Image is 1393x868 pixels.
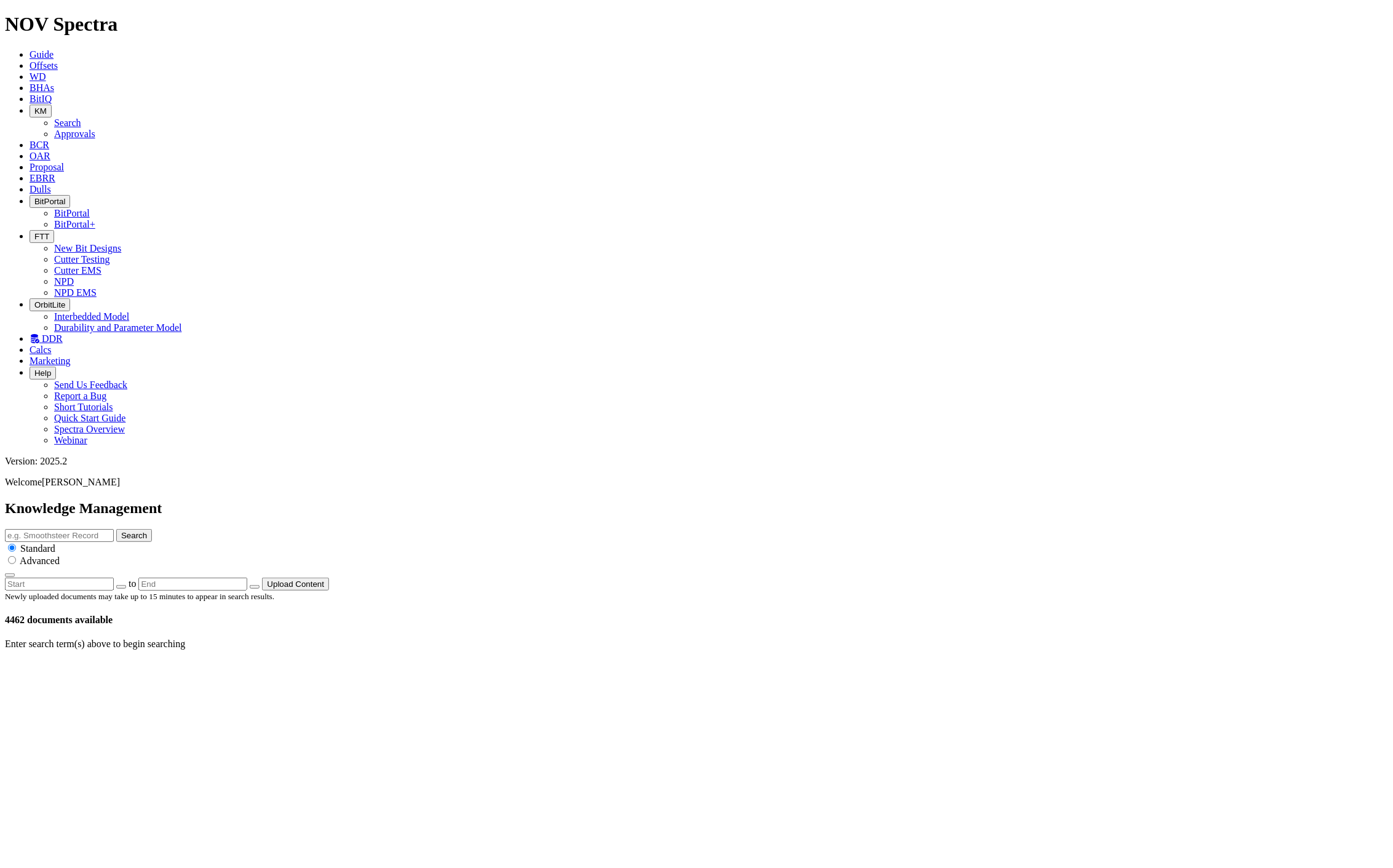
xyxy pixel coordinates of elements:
a: Calcs [30,344,52,355]
a: Guide [30,49,54,60]
h2: Knowledge Management [5,500,1388,517]
small: Newly uploaded documents may take up to 15 minutes to appear in search results. [5,592,274,601]
a: Offsets [30,60,58,71]
a: Approvals [54,129,95,139]
div: Version: 2025.2 [5,456,1388,467]
button: Upload Content [262,578,329,591]
button: BitPortal [30,195,70,208]
a: Spectra Overview [54,424,125,434]
button: KM [30,105,52,117]
h4: 4462 documents available [5,615,1388,626]
input: e.g. Smoothsteer Record [5,529,114,542]
p: Enter search term(s) above to begin searching [5,639,1388,650]
input: Start [5,578,114,591]
span: to [129,578,136,589]
a: WD [30,71,46,82]
span: Advanced [20,555,60,566]
button: Search [116,529,152,542]
span: DDR [42,333,63,344]
a: Report a Bug [54,391,106,401]
a: OAR [30,151,50,161]
a: Send Us Feedback [54,380,127,390]
a: Durability and Parameter Model [54,322,182,333]
a: BCR [30,140,49,150]
a: DDR [30,333,63,344]
span: OrbitLite [34,300,65,309]
span: KM [34,106,47,116]
a: BitIQ [30,94,52,104]
a: Search [54,117,81,128]
h1: NOV Spectra [5,13,1388,36]
a: Webinar [54,435,87,445]
button: Help [30,367,56,380]
a: EBRR [30,173,55,183]
span: [PERSON_NAME] [42,477,120,487]
a: BitPortal+ [54,219,95,229]
a: Cutter EMS [54,265,101,276]
a: Short Tutorials [54,402,113,412]
a: Quick Start Guide [54,413,125,423]
a: Cutter Testing [54,254,110,265]
a: Proposal [30,162,64,172]
button: FTT [30,230,54,243]
span: Help [34,368,51,378]
button: OrbitLite [30,298,70,311]
a: Interbedded Model [54,311,129,322]
a: BHAs [30,82,54,93]
a: BitPortal [54,208,90,218]
span: Standard [20,543,55,554]
a: Dulls [30,184,51,194]
a: New Bit Designs [54,243,121,253]
a: NPD EMS [54,287,97,298]
span: BitPortal [34,197,65,206]
a: NPD [54,276,74,287]
input: End [138,578,247,591]
span: FTT [34,232,49,241]
p: Welcome [5,477,1388,488]
a: Marketing [30,356,71,366]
